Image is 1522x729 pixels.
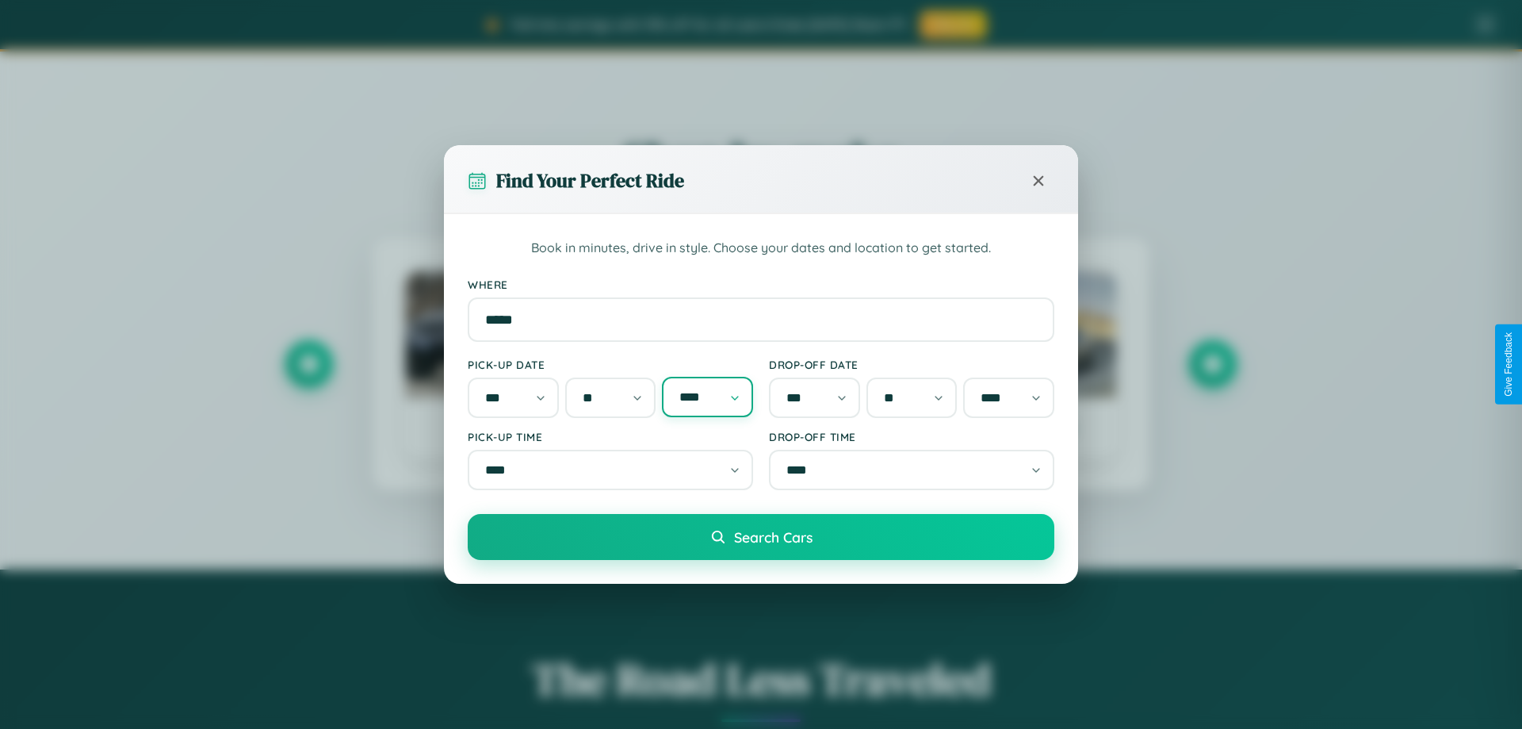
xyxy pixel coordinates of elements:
label: Pick-up Time [468,430,753,443]
label: Drop-off Time [769,430,1054,443]
label: Drop-off Date [769,358,1054,371]
label: Pick-up Date [468,358,753,371]
label: Where [468,278,1054,291]
button: Search Cars [468,514,1054,560]
span: Search Cars [734,528,813,546]
p: Book in minutes, drive in style. Choose your dates and location to get started. [468,238,1054,259]
h3: Find Your Perfect Ride [496,167,684,194]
